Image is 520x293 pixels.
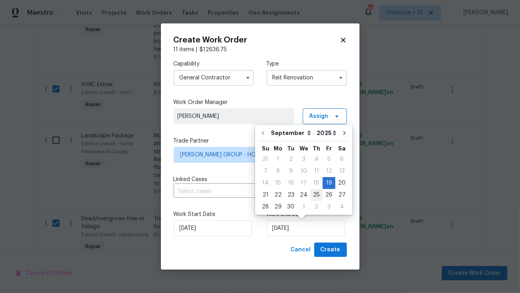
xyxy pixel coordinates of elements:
div: 18 [310,177,323,189]
div: Fri Sep 05 2025 [323,153,335,165]
div: Fri Sep 26 2025 [323,189,335,201]
div: Mon Sep 29 2025 [272,201,284,213]
div: 16 [284,177,297,189]
div: 3 [323,201,335,212]
div: 7 [259,166,272,177]
div: Mon Sep 22 2025 [272,189,284,201]
button: Show options [243,73,253,83]
div: Mon Sep 08 2025 [272,165,284,177]
span: Cancel [291,245,311,255]
div: 1 [297,201,310,212]
div: 6 [335,154,348,165]
abbr: Monday [274,146,282,151]
abbr: Sunday [262,146,269,151]
div: Sat Sep 27 2025 [335,189,348,201]
label: Work Start Date [174,210,254,218]
div: 22 [272,189,284,200]
div: Tue Sep 23 2025 [284,189,297,201]
div: 11 [310,166,323,177]
div: 13 [335,166,348,177]
div: 26 [323,189,335,200]
div: 27 [335,189,348,200]
div: 3 [297,154,310,165]
div: Sun Sep 07 2025 [259,165,272,177]
button: Show options [336,73,346,83]
label: Work Order Manager [174,98,347,106]
input: Select... [267,70,347,86]
div: Tue Sep 30 2025 [284,201,297,213]
div: Sun Sep 21 2025 [259,189,272,201]
div: Sun Aug 31 2025 [259,153,272,165]
div: Wed Oct 01 2025 [297,201,310,213]
div: Tue Sep 16 2025 [284,177,297,189]
div: Fri Sep 19 2025 [323,177,335,189]
div: Sun Sep 28 2025 [259,201,272,213]
div: Tue Sep 02 2025 [284,153,297,165]
div: 29 [272,201,284,212]
input: Select cases [174,185,325,198]
select: Month [269,127,315,139]
div: Wed Sep 24 2025 [297,189,310,201]
div: Thu Sep 18 2025 [310,177,323,189]
input: M/D/YYYY [267,220,345,236]
div: Thu Sep 04 2025 [310,153,323,165]
div: 12 [323,166,335,177]
div: 31 [259,154,272,165]
div: Thu Sep 11 2025 [310,165,323,177]
div: 4 [335,201,348,212]
span: Linked Cases [174,175,208,183]
div: 23 [284,189,297,200]
div: Wed Sep 17 2025 [297,177,310,189]
div: 10 [297,166,310,177]
span: Assign [309,112,329,120]
div: Mon Sep 01 2025 [272,153,284,165]
button: Go to previous month [257,125,269,141]
button: Create [314,243,347,257]
div: 19 [323,177,335,189]
h2: Create Work Order [174,36,340,44]
span: $ 12636.75 [200,47,227,52]
abbr: Saturday [338,146,346,151]
select: Year [315,127,338,139]
div: Mon Sep 15 2025 [272,177,284,189]
div: 30 [284,201,297,212]
span: Create [321,245,340,255]
div: 20 [335,177,348,189]
div: Fri Sep 12 2025 [323,165,335,177]
div: Sat Sep 20 2025 [335,177,348,189]
div: 17 [297,177,310,189]
div: Wed Sep 10 2025 [297,165,310,177]
div: 15 [272,177,284,189]
div: 1 [272,154,284,165]
abbr: Tuesday [287,146,294,151]
div: 25 [310,189,323,200]
div: 11 items | [174,46,347,54]
div: 8 [272,166,284,177]
div: Wed Sep 03 2025 [297,153,310,165]
div: 24 [297,189,310,200]
button: Cancel [288,243,314,257]
abbr: Friday [326,146,332,151]
div: 2 [284,154,297,165]
div: Tue Sep 09 2025 [284,165,297,177]
div: Sun Sep 14 2025 [259,177,272,189]
div: 14 [259,177,272,189]
div: 5 [323,154,335,165]
div: Thu Oct 02 2025 [310,201,323,213]
div: Sat Oct 04 2025 [335,201,348,213]
div: Thu Sep 25 2025 [310,189,323,201]
div: 2 [310,201,323,212]
div: 4 [310,154,323,165]
abbr: Wednesday [300,146,308,151]
div: Sat Sep 06 2025 [335,153,348,165]
span: [PERSON_NAME] [178,112,290,120]
label: Capability [174,60,254,68]
input: M/D/YYYY [174,220,252,236]
button: Go to next month [338,125,350,141]
div: Fri Oct 03 2025 [323,201,335,213]
abbr: Thursday [313,146,320,151]
div: 28 [259,201,272,212]
span: [PERSON_NAME] GROUP - HOU [180,151,329,159]
label: Type [267,60,347,68]
div: Sat Sep 13 2025 [335,165,348,177]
